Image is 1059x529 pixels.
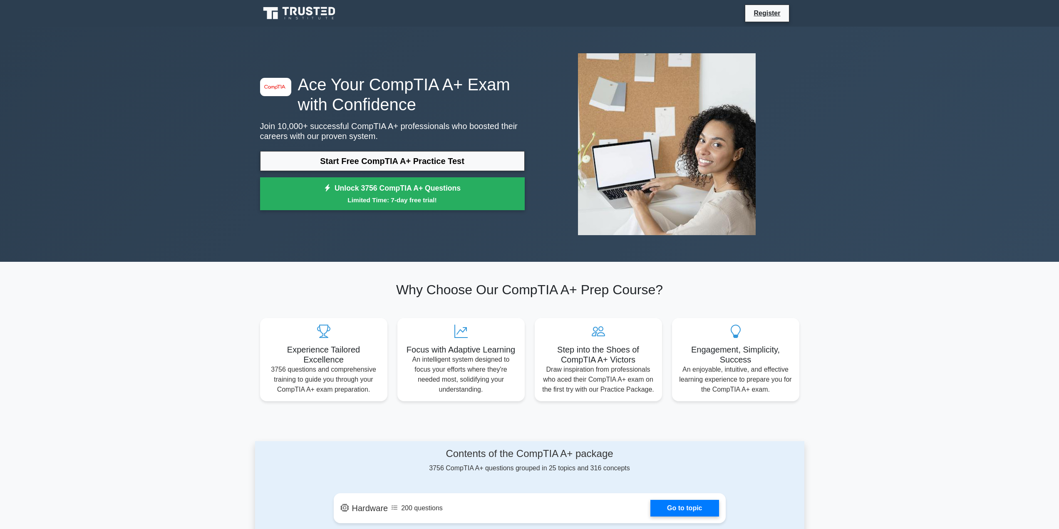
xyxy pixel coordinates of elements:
[260,151,525,171] a: Start Free CompTIA A+ Practice Test
[650,500,719,517] a: Go to topic
[260,121,525,141] p: Join 10,000+ successful CompTIA A+ professionals who boosted their careers with our proven system.
[260,282,799,298] h2: Why Choose Our CompTIA A+ Prep Course?
[270,195,514,205] small: Limited Time: 7-day free trial!
[404,355,518,395] p: An intelligent system designed to focus your efforts where they're needed most, solidifying your ...
[404,345,518,355] h5: Focus with Adaptive Learning
[260,177,525,211] a: Unlock 3756 CompTIA A+ QuestionsLimited Time: 7-day free trial!
[267,365,381,395] p: 3756 questions and comprehensive training to guide you through your CompTIA A+ exam preparation.
[334,448,726,473] div: 3756 CompTIA A+ questions grouped in 25 topics and 316 concepts
[267,345,381,365] h5: Experience Tailored Excellence
[541,365,655,395] p: Draw inspiration from professionals who aced their CompTIA A+ exam on the first try with our Prac...
[260,75,525,114] h1: Ace Your CompTIA A+ Exam with Confidence
[679,365,793,395] p: An enjoyable, intuitive, and effective learning experience to prepare you for the CompTIA A+ exam.
[334,448,726,460] h4: Contents of the CompTIA A+ package
[541,345,655,365] h5: Step into the Shoes of CompTIA A+ Victors
[679,345,793,365] h5: Engagement, Simplicity, Success
[749,8,785,18] a: Register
